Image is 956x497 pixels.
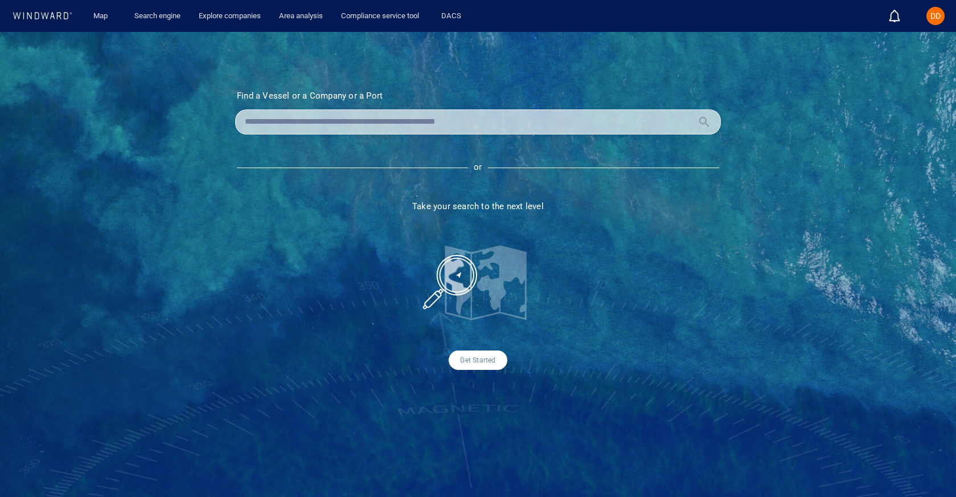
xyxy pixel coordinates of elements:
[449,351,507,370] a: Get Started
[237,91,719,101] h3: Find a Vessel or a Company or a Port
[930,11,941,21] span: DD
[84,6,121,26] button: Map
[908,446,947,488] iframe: Chat
[924,5,947,27] button: DD
[130,6,185,26] a: Search engine
[194,6,265,26] a: Explore companies
[274,6,327,26] a: Area analysis
[888,9,901,23] div: Notification center
[235,201,721,211] h4: Take your search to the next level
[337,6,424,26] a: Compliance service tool
[433,6,469,26] button: DACS
[89,6,116,26] a: Map
[437,6,466,26] a: DACS
[474,163,482,173] span: or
